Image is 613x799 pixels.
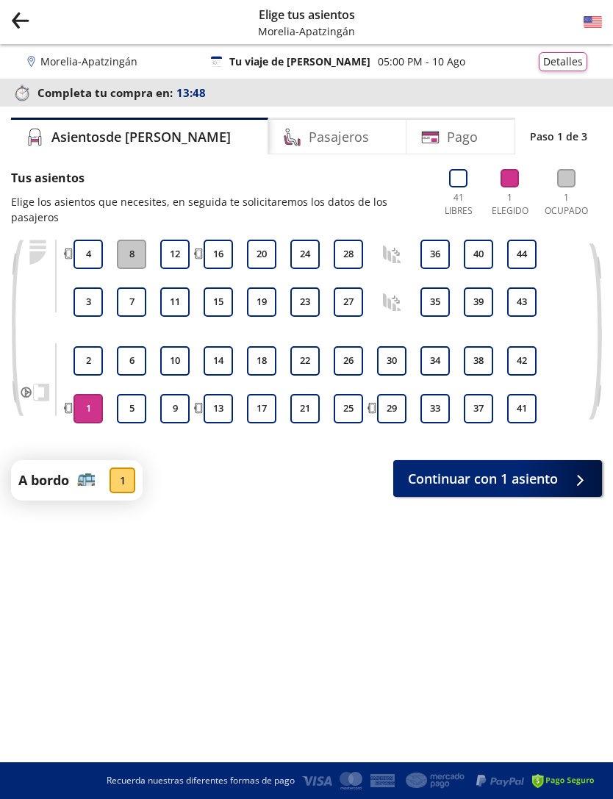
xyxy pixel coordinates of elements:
[160,346,190,376] button: 10
[160,394,190,423] button: 9
[117,346,146,376] button: 6
[408,469,558,489] span: Continuar con 1 asiento
[11,169,424,187] p: Tus asientos
[290,394,320,423] button: 21
[393,460,602,497] button: Continuar con 1 asiento
[229,54,370,69] p: Tu viaje de [PERSON_NAME]
[539,52,587,71] button: Detalles
[507,346,537,376] button: 42
[290,240,320,269] button: 24
[447,127,478,147] h4: Pago
[11,194,424,225] p: Elige los asientos que necesites, en seguida te solicitaremos los datos de los pasajeros
[176,85,206,101] span: 13:48
[334,240,363,269] button: 28
[489,191,531,218] p: 1 Elegido
[464,287,493,317] button: 39
[542,191,591,218] p: 1 Ocupado
[107,774,295,787] p: Recuerda nuestras diferentes formas de pago
[204,346,233,376] button: 14
[51,127,231,147] h4: Asientos de [PERSON_NAME]
[247,394,276,423] button: 17
[420,287,450,317] button: 35
[290,287,320,317] button: 23
[377,346,406,376] button: 30
[464,394,493,423] button: 37
[439,191,478,218] p: 41 Libres
[110,467,135,493] div: 1
[18,470,69,490] p: A bordo
[160,287,190,317] button: 11
[334,394,363,423] button: 25
[74,287,103,317] button: 3
[11,11,29,34] button: back
[204,287,233,317] button: 15
[290,346,320,376] button: 22
[420,394,450,423] button: 33
[507,240,537,269] button: 44
[247,240,276,269] button: 20
[507,287,537,317] button: 43
[464,240,493,269] button: 40
[258,24,355,39] p: Morelia - Apatzingán
[204,240,233,269] button: 16
[507,394,537,423] button: 41
[117,394,146,423] button: 5
[420,240,450,269] button: 36
[530,129,587,144] p: Paso 1 de 3
[377,394,406,423] button: 29
[378,54,465,69] p: 05:00 PM - 10 Ago
[247,346,276,376] button: 18
[117,287,146,317] button: 7
[334,346,363,376] button: 26
[74,346,103,376] button: 2
[74,240,103,269] button: 4
[334,287,363,317] button: 27
[160,240,190,269] button: 12
[258,6,355,24] p: Elige tus asientos
[247,287,276,317] button: 19
[309,127,369,147] h4: Pasajeros
[40,54,137,69] p: Morelia - Apatzingán
[420,346,450,376] button: 34
[464,346,493,376] button: 38
[584,13,602,32] button: English
[74,394,103,423] button: 1
[204,394,233,423] button: 13
[11,82,602,103] p: Completa tu compra en :
[117,240,146,269] button: 8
